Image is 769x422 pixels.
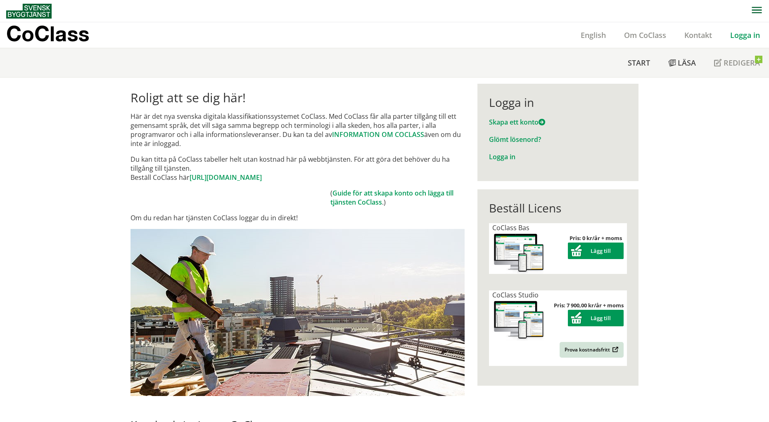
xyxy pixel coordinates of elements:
[611,347,619,353] img: Outbound.png
[131,229,465,396] img: login.jpg
[489,152,515,161] a: Logga in
[6,4,52,19] img: Svensk Byggtjänst
[568,314,624,322] a: Lägg till
[554,302,624,309] strong: Pris: 7 900,00 kr/år + moms
[330,189,453,207] a: Guide för att skapa konto och lägga till tjänsten CoClass
[330,189,465,207] td: ( .)
[131,112,465,148] p: Här är det nya svenska digitala klassifikationssystemet CoClass. Med CoClass får alla parter till...
[332,130,424,139] a: INFORMATION OM COCLASS
[619,48,659,77] a: Start
[659,48,705,77] a: Läsa
[492,223,529,232] span: CoClass Bas
[675,30,721,40] a: Kontakt
[560,342,624,358] a: Prova kostnadsfritt
[489,95,627,109] div: Logga in
[131,90,465,105] h1: Roligt att se dig här!
[568,310,624,326] button: Lägg till
[131,213,465,222] p: Om du redan har tjänsten CoClass loggar du in direkt!
[492,290,539,299] span: CoClass Studio
[190,173,262,182] a: [URL][DOMAIN_NAME]
[489,201,627,215] div: Beställ Licens
[568,243,624,259] button: Lägg till
[492,299,545,341] img: coclass-license.jpg
[570,234,622,242] strong: Pris: 0 kr/år + moms
[678,58,696,68] span: Läsa
[492,232,545,274] img: coclass-license.jpg
[615,30,675,40] a: Om CoClass
[6,29,89,38] p: CoClass
[6,22,107,48] a: CoClass
[489,118,545,127] a: Skapa ett konto
[721,30,769,40] a: Logga in
[628,58,650,68] span: Start
[131,155,465,182] p: Du kan titta på CoClass tabeller helt utan kostnad här på webbtjänsten. För att göra det behöver ...
[568,247,624,255] a: Lägg till
[572,30,615,40] a: English
[489,135,541,144] a: Glömt lösenord?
